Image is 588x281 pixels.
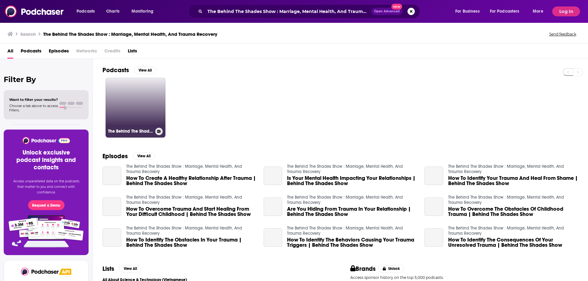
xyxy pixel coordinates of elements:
[5,6,64,17] img: Podchaser - Follow, Share and Rate Podcasts
[287,206,417,217] a: Are You Hiding From Trauma In Your Relationship | Behind The Shades Show
[378,265,404,272] button: Unlock
[287,195,403,205] a: The Behind The Shades Show : Marriage, Mental Health, And Trauma Recovery
[102,197,121,216] a: How To Overcome Trauma And Start Healing From Your Difficult Childhood | Behind The Shades Show
[108,129,153,134] h3: The Behind The Shades Show : Marriage, Mental Health, And Trauma Recovery
[72,6,103,16] button: open menu
[102,167,121,185] a: How To Create A Healthy Relationship After Trauma | Behind The Shades Show
[22,137,70,144] img: Podchaser - Follow, Share and Rate Podcasts
[287,225,403,236] a: The Behind The Shades Show : Marriage, Mental Health, And Trauma Recovery
[264,167,282,185] a: Is Your Mental Health Impacting Your Relationships | Behind The Shades Show
[4,75,89,84] h2: Filter By
[11,149,81,171] h3: Unlock exclusive podcast insights and contacts
[106,78,165,138] a: The Behind The Shades Show : Marriage, Mental Health, And Trauma Recovery
[128,46,137,59] a: Lists
[20,31,36,37] h3: Search
[9,104,58,112] span: Choose a tab above to access filters.
[126,225,242,236] a: The Behind The Shades Show : Marriage, Mental Health, And Trauma Recovery
[49,46,69,59] a: Episodes
[287,176,417,186] a: Is Your Mental Health Impacting Your Relationships | Behind The Shades Show
[350,275,578,280] p: Access sponsor history on the top 5,000 podcasts.
[102,265,114,273] h2: Lists
[264,197,282,216] a: Are You Hiding From Trauma In Your Relationship | Behind The Shades Show
[287,164,403,174] a: The Behind The Shades Show : Marriage, Mental Health, And Trauma Recovery
[126,206,256,217] a: How To Overcome Trauma And Start Healing From Your Difficult Childhood | Behind The Shades Show
[28,200,65,210] button: Request a Demo
[77,7,95,16] span: Podcasts
[486,6,528,16] button: open menu
[490,7,519,16] span: For Podcasters
[533,7,543,16] span: More
[126,237,256,248] a: How To Identify The Obstacles In Your Trauma | Behind The Shades Show
[455,7,480,16] span: For Business
[448,176,578,186] a: How To Identify Your Trauma And Heal From Shame | Behind The Shades Show
[134,67,156,74] button: View All
[7,46,13,59] a: All
[131,7,153,16] span: Monitoring
[21,268,59,275] img: Podchaser - Follow, Share and Rate Podcasts
[104,46,120,59] span: Credits
[350,265,376,273] h2: Brands
[451,6,487,16] button: open menu
[106,7,119,16] span: Charts
[102,152,155,160] a: EpisodesView All
[9,97,58,102] span: Want to filter your results?
[448,225,564,236] a: The Behind The Shades Show : Marriage, Mental Health, And Trauma Recovery
[43,31,217,37] h3: The Behind The Shades Show : Marriage, Mental Health, And Trauma Recovery
[102,265,141,273] a: ListsView All
[371,8,402,15] button: Open AdvancedNew
[448,206,578,217] a: How To Overcome The Obstacles Of Childhood Trauma | Behind The Shades Show
[102,152,128,160] h2: Episodes
[102,6,123,16] a: Charts
[126,164,242,174] a: The Behind The Shades Show : Marriage, Mental Health, And Trauma Recovery
[133,152,155,160] button: View All
[59,269,71,275] img: Podchaser API banner
[194,4,426,19] div: Search podcasts, credits, & more...
[119,265,141,272] button: View All
[287,237,417,248] a: How To Identify The Behaviors Causing Your Trauma Triggers | Behind The Shades Show
[448,164,564,174] a: The Behind The Shades Show : Marriage, Mental Health, And Trauma Recovery
[264,228,282,247] a: How To Identify The Behaviors Causing Your Trauma Triggers | Behind The Shades Show
[547,31,578,37] button: Send feedback
[391,4,402,10] span: New
[102,66,156,74] a: PodcastsView All
[374,10,400,13] span: Open Advanced
[11,179,81,195] p: Access unparalleled data on the podcasts that matter to you and connect with confidence.
[102,66,129,74] h2: Podcasts
[76,46,97,59] span: Networks
[21,46,41,59] a: Podcasts
[424,197,443,216] a: How To Overcome The Obstacles Of Childhood Trauma | Behind The Shades Show
[205,6,371,16] input: Search podcasts, credits, & more...
[552,6,580,16] button: Log In
[127,6,161,16] button: open menu
[424,228,443,247] a: How To Identify The Consequences Of Your Unresolved Trauma | Behind The Shades Show
[126,195,242,205] a: The Behind The Shades Show : Marriage, Mental Health, And Trauma Recovery
[102,228,121,247] a: How To Identify The Obstacles In Your Trauma | Behind The Shades Show
[448,237,578,248] a: How To Identify The Consequences Of Your Unresolved Trauma | Behind The Shades Show
[448,195,564,205] a: The Behind The Shades Show : Marriage, Mental Health, And Trauma Recovery
[126,176,256,186] a: How To Create A Healthy Relationship After Trauma | Behind The Shades Show
[424,167,443,185] a: How To Identify Your Trauma And Heal From Shame | Behind The Shades Show
[528,6,551,16] button: open menu
[6,215,86,248] img: Pro Features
